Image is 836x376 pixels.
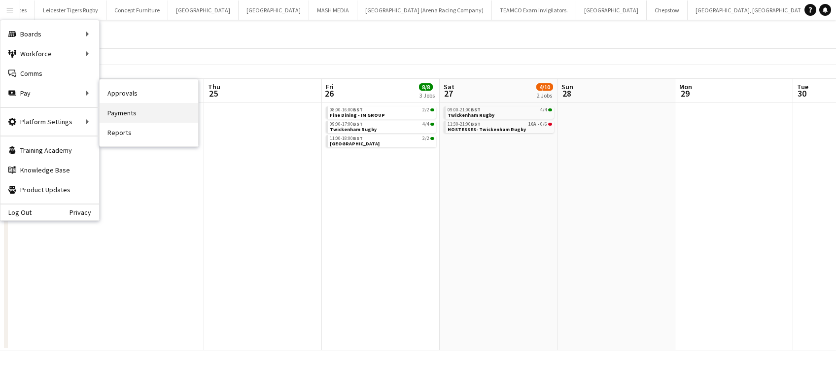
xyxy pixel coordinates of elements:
span: 28 [560,88,573,99]
div: Boards [0,24,99,44]
a: Product Updates [0,180,99,200]
a: Approvals [100,83,198,103]
span: BST [353,135,363,141]
div: Pay [0,83,99,103]
span: Mon [679,82,692,91]
button: Chepstow [647,0,688,20]
span: Sat [444,82,454,91]
div: 11:30-21:00BST10A•0/6HOSTESSES- Twickenham Rugby [444,121,554,135]
a: Payments [100,103,198,123]
span: Thu [208,82,220,91]
button: Concept Furniture [106,0,168,20]
span: 09:00-17:00 [330,122,363,127]
div: 08:00-16:00BST2/2Fine Dining - IM GROUP [326,106,436,121]
a: 11:30-21:00BST10A•0/6HOSTESSES- Twickenham Rugby [448,121,552,132]
a: 11:00-18:00BST2/2[GEOGRAPHIC_DATA] [330,135,434,146]
a: Comms [0,64,99,83]
span: 8/8 [419,83,433,91]
span: 30 [796,88,808,99]
span: Twickenham Rugby [330,126,377,133]
a: Log Out [0,208,32,216]
span: Sun [561,82,573,91]
span: 0/6 [548,123,552,126]
span: 26 [324,88,334,99]
div: 09:00-17:00BST4/4Twickenham Rugby [326,121,436,135]
button: TEAMCO Exam invigilators. [492,0,576,20]
span: 08:00-16:00 [330,107,363,112]
button: [GEOGRAPHIC_DATA], [GEOGRAPHIC_DATA] [688,0,815,20]
span: 4/4 [548,108,552,111]
span: 29 [678,88,692,99]
span: 10A [528,122,536,127]
div: Workforce [0,44,99,64]
span: BST [471,121,481,127]
span: Tue [797,82,808,91]
div: 3 Jobs [419,92,435,99]
span: Fine Dining - IM GROUP [330,112,385,118]
span: 0/6 [540,122,547,127]
a: Training Academy [0,140,99,160]
div: Platform Settings [0,112,99,132]
span: 09:00-21:00 [448,107,481,112]
span: 11:30-21:00 [448,122,481,127]
span: 2/2 [430,137,434,140]
span: 2/2 [430,108,434,111]
span: 2/2 [422,136,429,141]
a: Privacy [70,208,99,216]
a: Knowledge Base [0,160,99,180]
div: 11:00-18:00BST2/2[GEOGRAPHIC_DATA] [326,135,436,149]
span: 4/10 [536,83,553,91]
span: Twickenham Rugby [448,112,494,118]
span: BST [353,121,363,127]
span: 11:00-18:00 [330,136,363,141]
button: [GEOGRAPHIC_DATA] (Arena Racing Company) [357,0,492,20]
button: [GEOGRAPHIC_DATA] [576,0,647,20]
span: 4/4 [540,107,547,112]
span: 4/4 [430,123,434,126]
a: 08:00-16:00BST2/2Fine Dining - IM GROUP [330,106,434,118]
a: Reports [100,123,198,142]
div: • [448,122,552,127]
div: 2 Jobs [537,92,553,99]
button: Leicester Tigers Rugby [35,0,106,20]
span: 25 [207,88,220,99]
span: 27 [442,88,454,99]
span: BST [471,106,481,113]
span: Fri [326,82,334,91]
span: 4/4 [422,122,429,127]
button: [GEOGRAPHIC_DATA] [168,0,239,20]
span: Worcester Racecourse [330,140,380,147]
span: BST [353,106,363,113]
span: 2/2 [422,107,429,112]
div: 09:00-21:00BST4/4Twickenham Rugby [444,106,554,121]
button: MASH MEDIA [309,0,357,20]
a: 09:00-21:00BST4/4Twickenham Rugby [448,106,552,118]
span: HOSTESSES- Twickenham Rugby [448,126,526,133]
a: 09:00-17:00BST4/4Twickenham Rugby [330,121,434,132]
button: [GEOGRAPHIC_DATA] [239,0,309,20]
